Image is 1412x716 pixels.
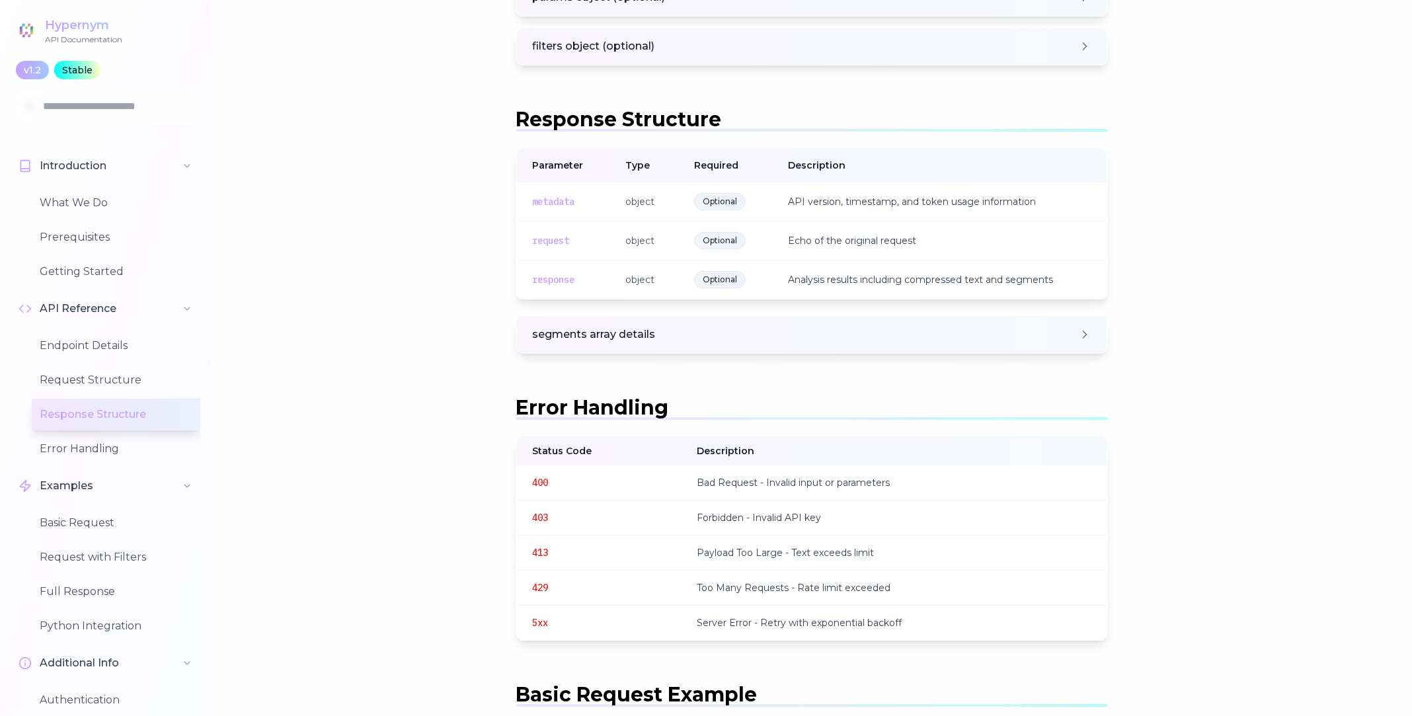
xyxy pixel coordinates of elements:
button: Prerequisites [32,221,200,253]
button: Full Response [32,576,200,608]
a: HypernymAPI Documentation [16,16,122,45]
button: Python Integration [32,610,200,642]
td: 5xx [516,606,681,641]
th: Description [772,148,1107,182]
td: Too Many Requests - Rate limit exceeded [681,571,1107,606]
span: Response Structure [516,107,721,132]
div: Stable [54,61,100,79]
td: API version, timestamp, and token usage information [772,182,1107,221]
button: Getting Started [32,256,200,288]
button: Request Structure [32,364,200,396]
td: metadata [516,182,609,221]
button: Basic Request [32,507,200,539]
td: 429 [516,571,681,606]
img: Hypernym Logo [16,20,37,41]
th: Parameter [516,148,609,182]
span: Optional [694,232,746,249]
div: Hypernym [45,16,122,34]
th: Description [681,436,1107,465]
span: Examples [40,478,93,494]
button: Error Handling [32,433,200,465]
td: Server Error - Retry with exponential backoff [681,606,1107,641]
td: object [609,182,678,221]
td: Bad Request - Invalid input or parameters [681,465,1107,500]
span: Optional [694,271,746,288]
span: filters object (optional) [532,38,654,54]
button: Endpoint Details [32,330,200,362]
div: v1.2 [16,61,49,79]
span: segments array details [532,327,655,342]
button: Examples [11,470,200,502]
td: object [609,221,678,260]
td: Echo of the original request [772,221,1107,260]
td: request [516,221,609,260]
button: Response Structure [32,399,200,430]
td: Analysis results including compressed text and segments [772,260,1107,299]
td: 400 [516,465,681,500]
td: object [609,260,678,299]
th: Type [609,148,678,182]
button: Additional Info [11,647,200,679]
div: API Documentation [45,34,122,45]
th: Status Code [516,436,681,465]
span: API Reference [40,301,116,317]
td: Payload Too Large - Text exceeds limit [681,536,1107,571]
span: Error Handling [516,395,668,420]
button: Request with Filters [32,541,200,573]
button: Authentication [32,684,200,716]
td: 413 [516,536,681,571]
span: Introduction [40,158,106,174]
td: Forbidden - Invalid API key [681,500,1107,536]
button: segments array details [516,316,1107,353]
button: API Reference [11,293,200,325]
td: 403 [516,500,681,536]
td: response [516,260,609,299]
button: What We Do [32,187,200,219]
span: Additional Info [40,655,119,671]
button: Introduction [11,150,200,182]
span: Basic Request Example [516,682,757,707]
span: Optional [694,193,746,210]
th: Required [678,148,772,182]
button: filters object (optional) [516,28,1107,65]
